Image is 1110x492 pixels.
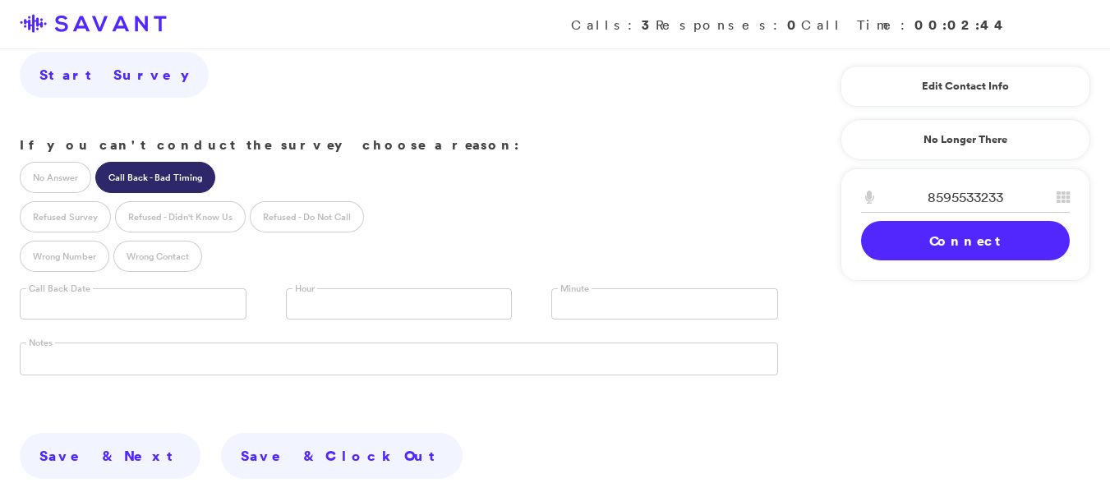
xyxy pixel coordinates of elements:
label: Minute [558,283,592,295]
label: Refused - Didn't Know Us [115,201,246,232]
label: Notes [26,337,55,349]
label: Call Back Date [26,283,93,295]
strong: 3 [642,16,656,34]
a: No Longer There [841,119,1090,160]
a: Edit Contact Info [861,73,1070,99]
a: Start Survey [20,52,209,98]
a: Save & Next [20,433,200,479]
a: Connect [861,221,1070,260]
strong: 00:02:44 [914,16,1008,34]
label: Refused - Do Not Call [250,201,364,232]
label: Hour [292,283,317,295]
label: No Answer [20,162,91,193]
strong: If you can't conduct the survey choose a reason: [20,136,519,154]
label: Call Back - Bad Timing [95,162,215,193]
label: Wrong Contact [113,241,202,272]
label: Wrong Number [20,241,109,272]
strong: 0 [787,16,801,34]
a: Save & Clock Out [221,433,463,479]
label: Refused Survey [20,201,111,232]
